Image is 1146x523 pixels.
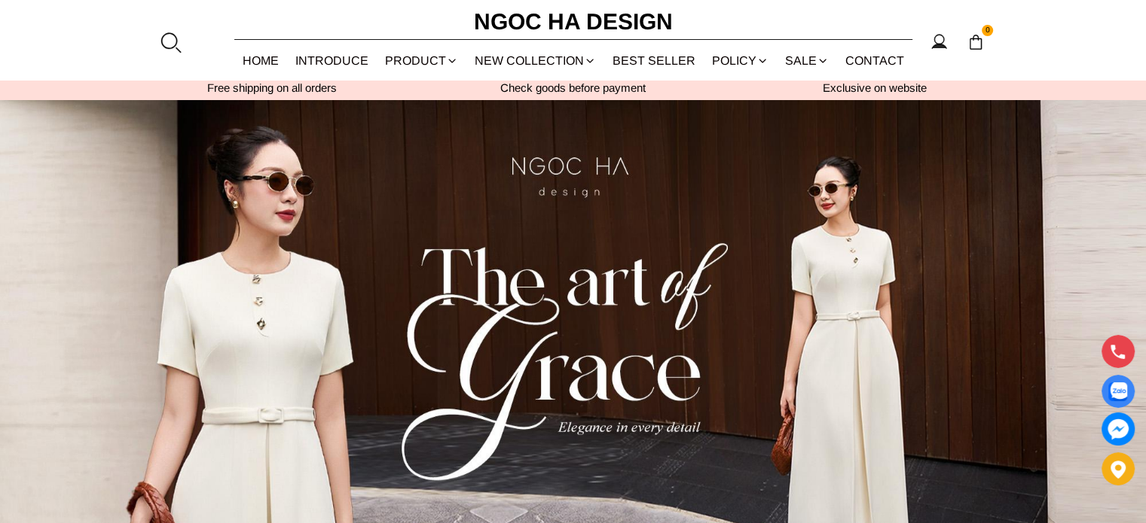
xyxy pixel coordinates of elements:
a: HOME [234,41,287,81]
a: messenger [1102,412,1135,445]
a: Display image [1102,375,1135,408]
font: INTRODUCE [295,54,368,67]
font: Policy [712,54,756,67]
font: Exclusive on website [823,81,927,94]
font: SALE [785,54,817,67]
a: NEW COLLECTION [466,41,604,81]
font: 0 [986,25,990,35]
font: CONTACT [845,54,904,67]
a: BEST SELLER [604,41,704,81]
a: Ngoc Ha Design [460,4,686,40]
img: img-CART-ICON-ksit0nf1 [967,34,984,50]
font: NEW COLLECTION [475,54,584,67]
font: Check goods before payment [500,81,646,94]
font: Free shipping on all orders [207,81,337,94]
img: Display image [1108,382,1127,401]
font: PRODUCT [385,54,446,67]
font: HOME [243,54,279,67]
a: SALE [777,41,837,81]
font: Ngoc Ha Design [474,9,673,34]
a: INTRODUCE [287,41,377,81]
font: BEST SELLER [613,54,695,67]
a: CONTACT [837,41,912,81]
